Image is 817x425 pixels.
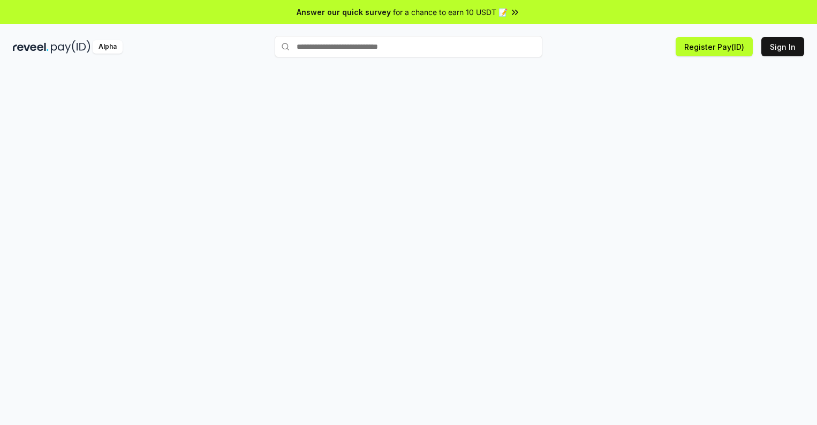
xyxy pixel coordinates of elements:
[676,37,753,56] button: Register Pay(ID)
[761,37,804,56] button: Sign In
[51,40,90,54] img: pay_id
[93,40,123,54] div: Alpha
[13,40,49,54] img: reveel_dark
[393,6,508,18] span: for a chance to earn 10 USDT 📝
[297,6,391,18] span: Answer our quick survey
